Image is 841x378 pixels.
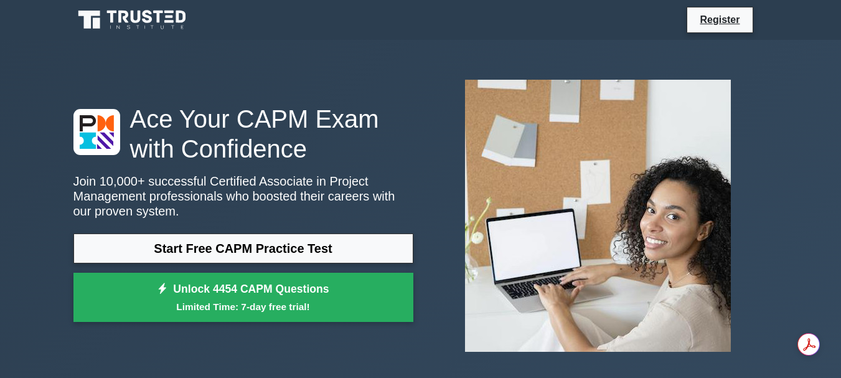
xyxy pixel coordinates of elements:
[73,273,413,323] a: Unlock 4454 CAPM QuestionsLimited Time: 7-day free trial!
[89,300,398,314] small: Limited Time: 7-day free trial!
[73,104,413,164] h1: Ace Your CAPM Exam with Confidence
[692,12,747,27] a: Register
[73,174,413,219] p: Join 10,000+ successful Certified Associate in Project Management professionals who boosted their...
[73,234,413,263] a: Start Free CAPM Practice Test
